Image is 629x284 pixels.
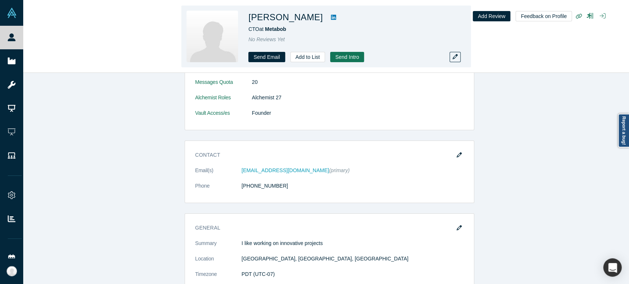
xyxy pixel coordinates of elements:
[330,52,364,62] button: Send Intro
[252,109,464,117] dd: Founder
[265,26,286,32] a: Metabob
[195,182,242,198] dt: Phone
[195,239,242,255] dt: Summary
[252,78,464,86] dd: 20
[7,8,17,18] img: Alchemist Vault Logo
[242,183,288,189] a: [PHONE_NUMBER]
[248,52,285,62] a: Send Email
[195,94,252,109] dt: Alchemist Roles
[329,167,350,173] span: (primary)
[290,52,325,62] button: Add to List
[195,78,252,94] dt: Messages Quota
[248,26,286,32] span: CTO at
[195,109,252,125] dt: Vault Access/es
[242,255,464,263] dd: [GEOGRAPHIC_DATA], [GEOGRAPHIC_DATA], [GEOGRAPHIC_DATA]
[516,11,572,21] button: Feedback on Profile
[195,151,453,159] h3: Contact
[7,266,17,276] img: Rea Medina's Account
[195,255,242,270] dt: Location
[473,11,511,21] button: Add Review
[252,94,464,102] dd: Alchemist 27
[242,270,464,278] dd: PDT (UTC-07)
[186,11,238,62] img: Avinash Gopal's Profile Image
[195,167,242,182] dt: Email(s)
[242,167,329,173] a: [EMAIL_ADDRESS][DOMAIN_NAME]
[248,36,285,42] span: No Reviews Yet
[248,11,323,24] h1: [PERSON_NAME]
[195,224,453,232] h3: General
[618,114,629,148] a: Report a bug!
[242,239,464,247] p: I like working on innovative projects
